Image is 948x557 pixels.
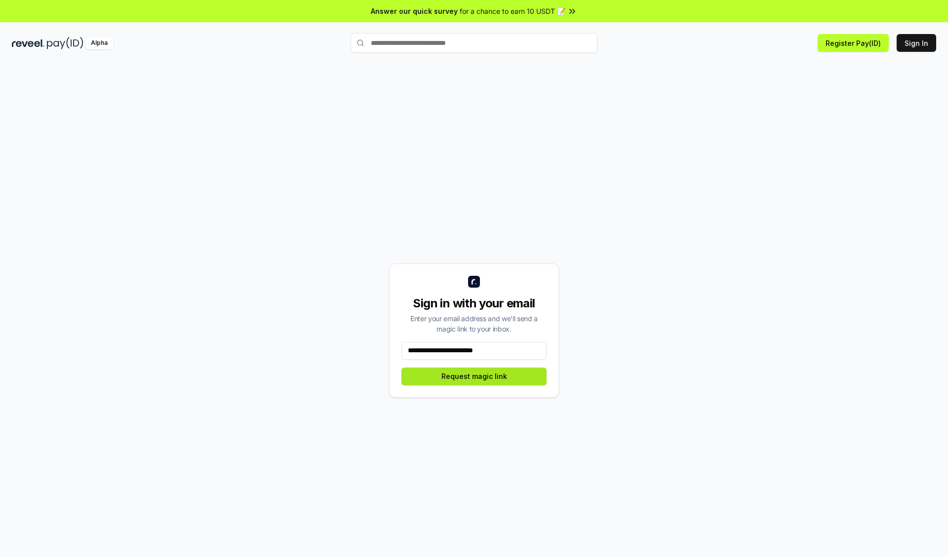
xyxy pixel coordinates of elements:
button: Register Pay(ID) [818,34,889,52]
span: Answer our quick survey [371,6,458,16]
span: for a chance to earn 10 USDT 📝 [460,6,565,16]
div: Enter your email address and we’ll send a magic link to your inbox. [401,313,547,334]
img: logo_small [468,276,480,288]
div: Alpha [85,37,113,49]
img: pay_id [47,37,83,49]
button: Sign In [897,34,936,52]
img: reveel_dark [12,37,45,49]
div: Sign in with your email [401,296,547,311]
button: Request magic link [401,368,547,385]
